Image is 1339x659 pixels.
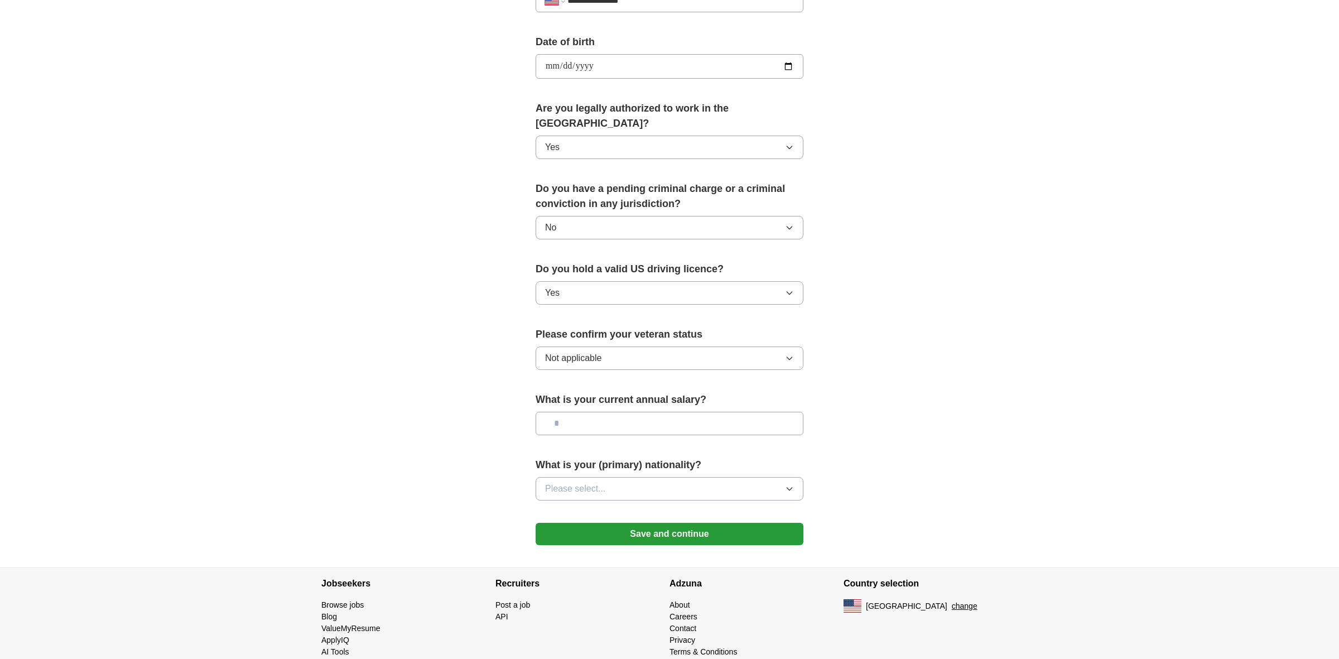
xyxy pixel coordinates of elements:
[536,136,803,159] button: Yes
[495,612,508,621] a: API
[536,458,803,473] label: What is your (primary) nationality?
[536,262,803,277] label: Do you hold a valid US driving licence?
[545,352,601,365] span: Not applicable
[536,392,803,407] label: What is your current annual salary?
[536,347,803,370] button: Not applicable
[321,624,380,633] a: ValueMyResume
[545,221,556,234] span: No
[536,216,803,239] button: No
[321,647,349,656] a: AI Tools
[669,636,695,644] a: Privacy
[669,600,690,609] a: About
[536,523,803,545] button: Save and continue
[844,599,861,613] img: US flag
[536,477,803,501] button: Please select...
[669,647,737,656] a: Terms & Conditions
[669,612,697,621] a: Careers
[545,286,560,300] span: Yes
[536,327,803,342] label: Please confirm your veteran status
[536,101,803,131] label: Are you legally authorized to work in the [GEOGRAPHIC_DATA]?
[321,636,349,644] a: ApplyIQ
[952,600,977,612] button: change
[866,600,947,612] span: [GEOGRAPHIC_DATA]
[669,624,696,633] a: Contact
[321,612,337,621] a: Blog
[536,181,803,211] label: Do you have a pending criminal charge or a criminal conviction in any jurisdiction?
[495,600,530,609] a: Post a job
[536,35,803,50] label: Date of birth
[321,600,364,609] a: Browse jobs
[844,568,1018,599] h4: Country selection
[545,141,560,154] span: Yes
[545,482,606,496] span: Please select...
[536,281,803,305] button: Yes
